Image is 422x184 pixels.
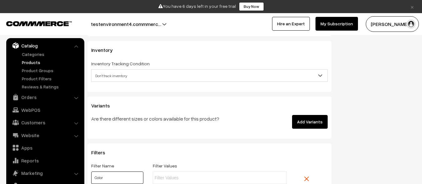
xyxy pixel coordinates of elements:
button: [PERSON_NAME] [366,16,419,32]
a: Website [8,130,82,141]
a: Products [20,59,82,66]
a: Product Filters [20,75,82,82]
label: Filter Values [153,162,177,169]
a: COMMMERCE [6,19,61,27]
a: Apps [8,142,82,153]
button: testenvironment4.commmerc… [69,16,183,32]
img: user [406,19,416,29]
a: Catalog [8,40,82,51]
p: Are there different sizes or colors available for this product? [91,115,246,122]
label: Filter Name [91,162,114,169]
div: You have 6 days left in your free trial [2,2,420,11]
a: Categories [20,51,82,57]
span: Don't track inventory [91,69,328,82]
span: Inventory [91,47,120,53]
a: My Subscription [315,17,358,31]
a: Reports [8,155,82,166]
span: Filters [91,149,113,156]
span: Variants [91,102,117,109]
a: Customers [8,117,82,128]
label: Inventory Tracking Condition [91,60,150,67]
button: Add Variants [292,115,328,129]
a: WebPOS [8,104,82,116]
a: Product Groups [20,67,82,74]
a: Orders [8,92,82,103]
a: Buy Now [239,2,264,11]
a: Hire an Expert [272,17,310,31]
a: × [408,3,416,10]
a: Reviews & Ratings [20,83,82,90]
img: COMMMERCE [6,21,72,26]
a: Marketing [8,167,82,179]
span: Don't track inventory [92,70,327,81]
input: Filter Values [155,175,209,181]
img: close [304,177,309,181]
